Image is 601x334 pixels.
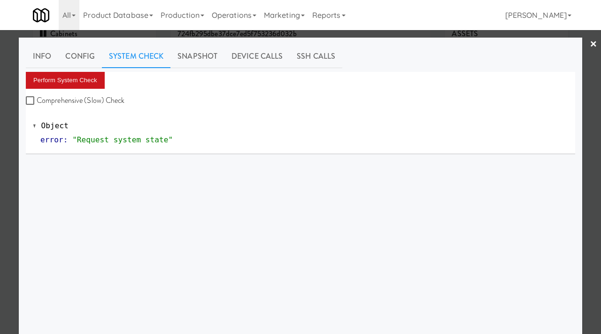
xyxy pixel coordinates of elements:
a: × [590,30,597,59]
a: Info [26,45,58,68]
span: Object [41,121,69,130]
a: Snapshot [170,45,224,68]
a: Device Calls [224,45,290,68]
span: "Request system state" [72,135,173,144]
label: Comprehensive (Slow) Check [26,93,125,108]
span: : [63,135,68,144]
a: SSH Calls [290,45,342,68]
input: Comprehensive (Slow) Check [26,97,37,105]
span: error [40,135,63,144]
button: Perform System Check [26,72,105,89]
a: System Check [102,45,170,68]
img: Micromart [33,7,49,23]
a: Config [58,45,102,68]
